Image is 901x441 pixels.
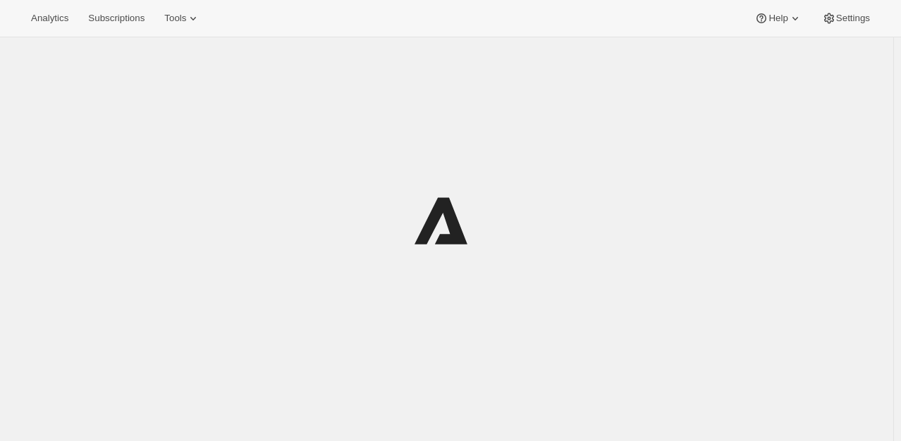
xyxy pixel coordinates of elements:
span: Analytics [31,13,68,24]
button: Analytics [23,8,77,28]
button: Subscriptions [80,8,153,28]
span: Help [768,13,787,24]
span: Tools [164,13,186,24]
span: Subscriptions [88,13,145,24]
button: Help [746,8,810,28]
span: Settings [836,13,870,24]
button: Settings [814,8,878,28]
button: Tools [156,8,209,28]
